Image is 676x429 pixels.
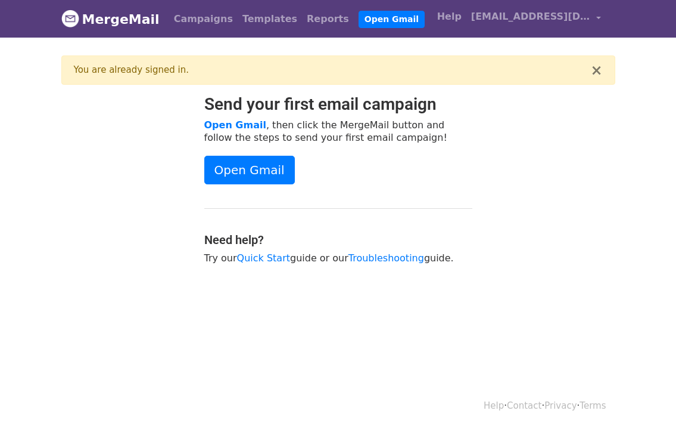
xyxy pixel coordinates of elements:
h4: Need help? [204,233,472,247]
p: , then click the MergeMail button and follow the steps to send your first email campaign! [204,119,472,144]
span: [EMAIL_ADDRESS][DOMAIN_NAME] [471,10,590,24]
a: Help [432,5,466,29]
a: MergeMail [61,7,160,32]
a: Terms [580,400,606,411]
a: [EMAIL_ADDRESS][DOMAIN_NAME] [466,5,606,33]
a: Campaigns [169,7,238,31]
a: Open Gmail [204,119,266,131]
button: × [590,63,602,78]
a: Troubleshooting [348,252,424,264]
a: Reports [302,7,354,31]
a: Templates [238,7,302,31]
a: Privacy [544,400,577,411]
a: Contact [507,400,541,411]
p: Try our guide or our guide. [204,252,472,264]
a: Open Gmail [204,156,295,184]
a: Help [484,400,504,411]
a: Quick Start [237,252,290,264]
h2: Send your first email campaign [204,94,472,115]
div: You are already signed in. [74,63,591,77]
a: Open Gmail [359,11,425,28]
img: MergeMail logo [61,10,79,27]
